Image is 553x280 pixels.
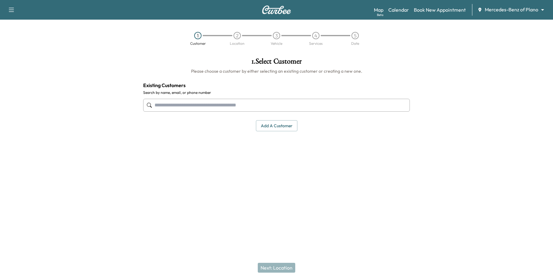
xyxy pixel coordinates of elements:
div: Location [230,42,245,45]
div: 4 [312,32,320,39]
div: 5 [351,32,359,39]
label: Search by name, email, or phone number [143,90,410,95]
div: Services [309,42,323,45]
a: Calendar [388,6,409,13]
span: Mercedes-Benz of Plano [485,6,538,13]
div: Beta [377,13,383,17]
div: 2 [233,32,241,39]
div: 1 [194,32,202,39]
a: MapBeta [374,6,383,13]
div: 3 [273,32,280,39]
h4: Existing Customers [143,82,410,89]
h1: 1 . Select Customer [143,58,410,68]
button: Add a customer [256,120,297,132]
div: Date [351,42,359,45]
div: Customer [190,42,206,45]
div: Vehicle [271,42,282,45]
h6: Please choose a customer by either selecting an existing customer or creating a new one. [143,68,410,74]
img: Curbee Logo [262,6,291,14]
a: Book New Appointment [414,6,466,13]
